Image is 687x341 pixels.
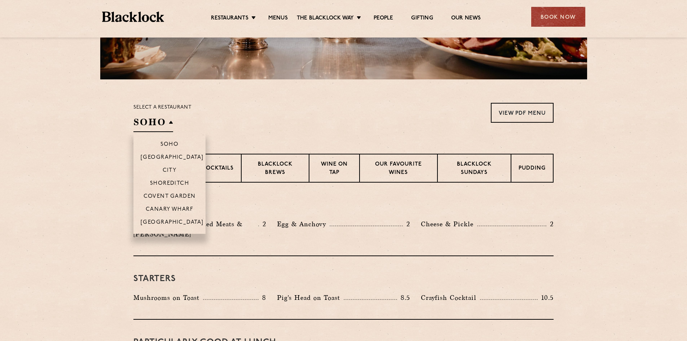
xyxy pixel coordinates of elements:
p: 10.5 [538,293,554,302]
p: Cocktails [202,165,234,174]
p: 2 [403,219,410,229]
a: Our News [451,15,481,23]
a: Gifting [411,15,433,23]
img: BL_Textured_Logo-footer-cropped.svg [102,12,164,22]
a: The Blacklock Way [297,15,354,23]
a: Restaurants [211,15,248,23]
p: Shoreditch [150,180,189,188]
h3: Pre Chop Bites [133,201,554,210]
p: Pig's Head on Toast [277,293,344,303]
p: Blacklock Brews [249,161,301,178]
div: Book Now [531,7,585,27]
p: [GEOGRAPHIC_DATA] [141,219,204,227]
a: Menus [268,15,288,23]
p: Mushrooms on Toast [133,293,203,303]
h2: SOHO [133,116,173,132]
p: Pudding [519,165,546,174]
p: Crayfish Cocktail [421,293,480,303]
h3: Starters [133,274,554,284]
p: City [163,167,177,175]
p: Blacklock Sundays [445,161,503,178]
p: 2 [259,219,266,229]
p: Our favourite wines [367,161,430,178]
p: Covent Garden [144,193,196,201]
a: People [374,15,393,23]
p: 8.5 [397,293,410,302]
p: Wine on Tap [317,161,352,178]
p: Egg & Anchovy [277,219,330,229]
p: Cheese & Pickle [421,219,477,229]
p: Select a restaurant [133,103,191,112]
p: 2 [546,219,554,229]
p: 8 [259,293,266,302]
p: Soho [160,141,179,149]
a: View PDF Menu [491,103,554,123]
p: Canary Wharf [146,206,193,214]
p: [GEOGRAPHIC_DATA] [141,154,204,162]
